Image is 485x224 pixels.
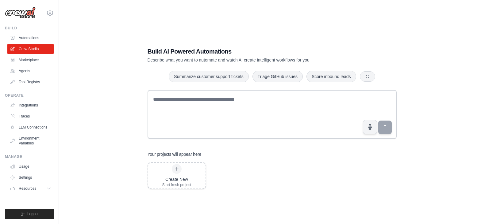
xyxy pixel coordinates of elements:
button: Get new suggestions [360,71,375,82]
a: Traces [7,111,54,121]
button: Triage GitHub issues [252,71,303,82]
a: Environment Variables [7,133,54,148]
div: Operate [5,93,54,98]
button: Logout [5,209,54,219]
div: Start fresh project [162,182,191,187]
button: Resources [7,184,54,193]
img: Logo [5,7,36,19]
div: Manage [5,154,54,159]
a: Marketplace [7,55,54,65]
a: Integrations [7,100,54,110]
a: Usage [7,162,54,171]
span: Resources [19,186,36,191]
button: Summarize customer support tickets [169,71,248,82]
h1: Build AI Powered Automations [148,47,354,56]
button: Click to speak your automation idea [363,120,377,134]
div: Build [5,26,54,31]
a: Settings [7,173,54,182]
a: Agents [7,66,54,76]
a: Crew Studio [7,44,54,54]
a: Tool Registry [7,77,54,87]
a: LLM Connections [7,122,54,132]
p: Describe what you want to automate and watch AI create intelligent workflows for you [148,57,354,63]
button: Score inbound leads [306,71,356,82]
div: Create New [162,176,191,182]
h3: Your projects will appear here [148,151,202,157]
span: Logout [27,211,39,216]
a: Automations [7,33,54,43]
